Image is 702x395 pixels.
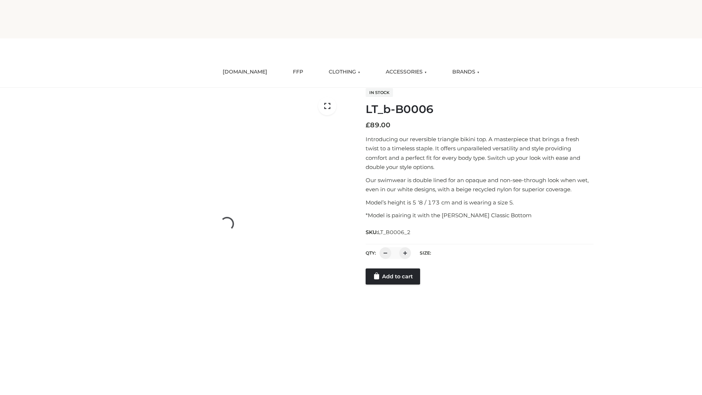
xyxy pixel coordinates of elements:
span: LT_B0006_2 [378,229,411,236]
p: Introducing our reversible triangle bikini top. A masterpiece that brings a fresh twist to a time... [366,135,593,172]
a: ACCESSORIES [380,64,432,80]
p: *Model is pairing it with the [PERSON_NAME] Classic Bottom [366,211,593,220]
h1: LT_b-B0006 [366,103,593,116]
a: CLOTHING [323,64,366,80]
p: Our swimwear is double lined for an opaque and non-see-through look when wet, even in our white d... [366,176,593,194]
label: QTY: [366,250,376,256]
a: FFP [287,64,309,80]
bdi: 89.00 [366,121,390,129]
label: Size: [420,250,431,256]
p: Model’s height is 5 ‘8 / 173 cm and is wearing a size S. [366,198,593,207]
span: SKU: [366,228,411,237]
a: BRANDS [447,64,485,80]
a: Add to cart [366,268,420,285]
a: [DOMAIN_NAME] [217,64,273,80]
span: £ [366,121,370,129]
span: In stock [366,88,393,97]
